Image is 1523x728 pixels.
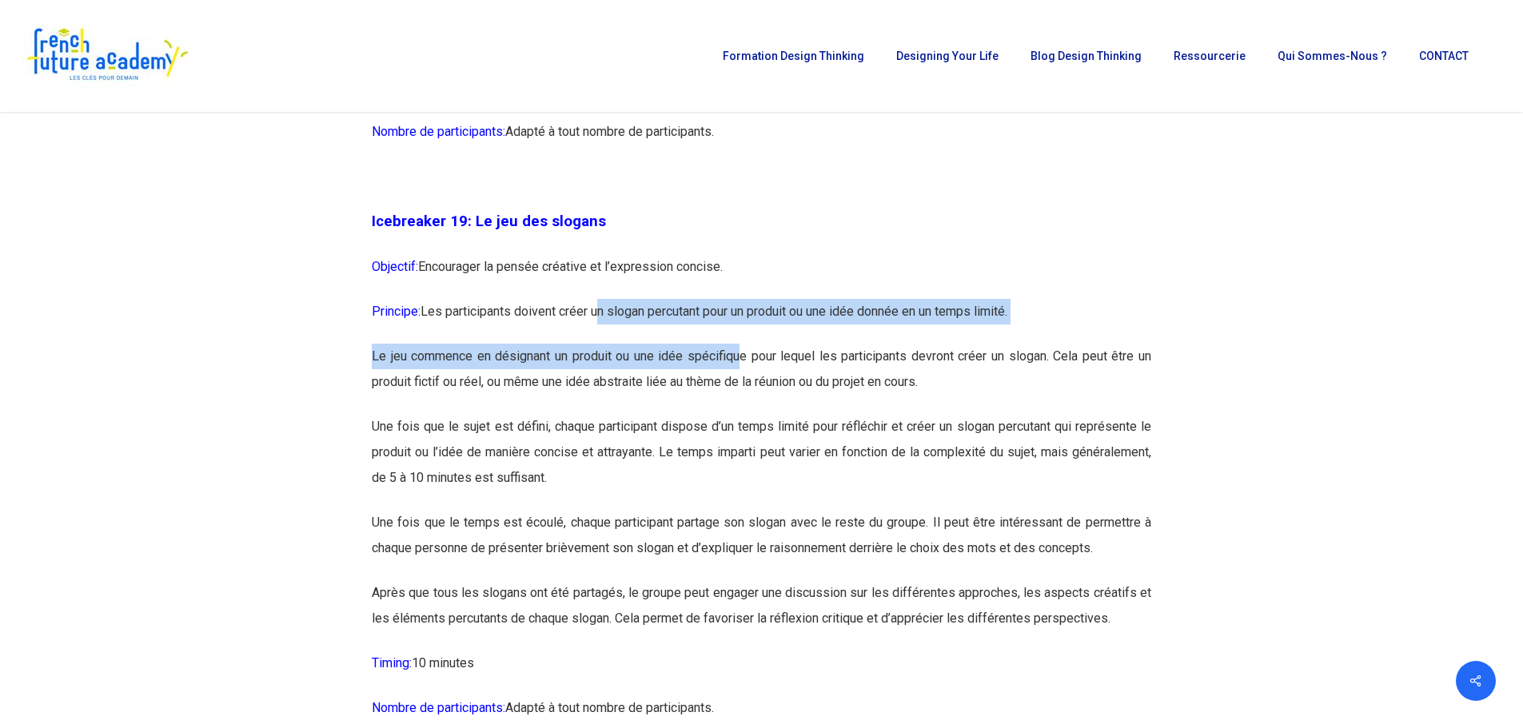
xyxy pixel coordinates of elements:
p: Après que tous les slogans ont été partagés, le groupe peut engager une discussion sur les différ... [372,580,1151,650]
p: 10 minutes [372,650,1151,695]
p: Encourager la pensée créative et l’expression concise. [372,254,1151,299]
p: Une fois que le temps est écoulé, chaque participant partage son slogan avec le reste du groupe. ... [372,510,1151,580]
strong: Icebreaker 19: Le jeu des slogans [372,213,606,230]
span: Timing: [372,655,412,670]
p: Le jeu commence en désignant un produit ou une idée spécifique pour lequel les participants devro... [372,344,1151,414]
p: Une fois que le sujet est défini, chaque participant dispose d’un temps limité pour réfléchir et ... [372,414,1151,510]
span: Formation Design Thinking [723,50,864,62]
a: Designing Your Life [888,50,1007,62]
img: French Future Academy [22,24,191,88]
a: Blog Design Thinking [1023,50,1150,62]
span: Principe: [372,304,421,319]
a: CONTACT [1411,50,1477,62]
a: Qui sommes-nous ? [1270,50,1395,62]
span: Blog Design Thinking [1031,50,1142,62]
span: Nombre de participants: [372,124,505,139]
a: Ressourcerie [1166,50,1254,62]
span: Nombre de participants: [372,700,505,715]
p: Les participants doivent créer un slogan percutant pour un produit ou une idée donnée en un temps... [372,299,1151,344]
span: Designing Your Life [896,50,999,62]
p: Adapté à tout nombre de participants. [372,119,1151,164]
a: Formation Design Thinking [715,50,872,62]
span: CONTACT [1419,50,1469,62]
span: Qui sommes-nous ? [1278,50,1387,62]
span: Ressourcerie [1174,50,1246,62]
span: Objectif: [372,259,418,274]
